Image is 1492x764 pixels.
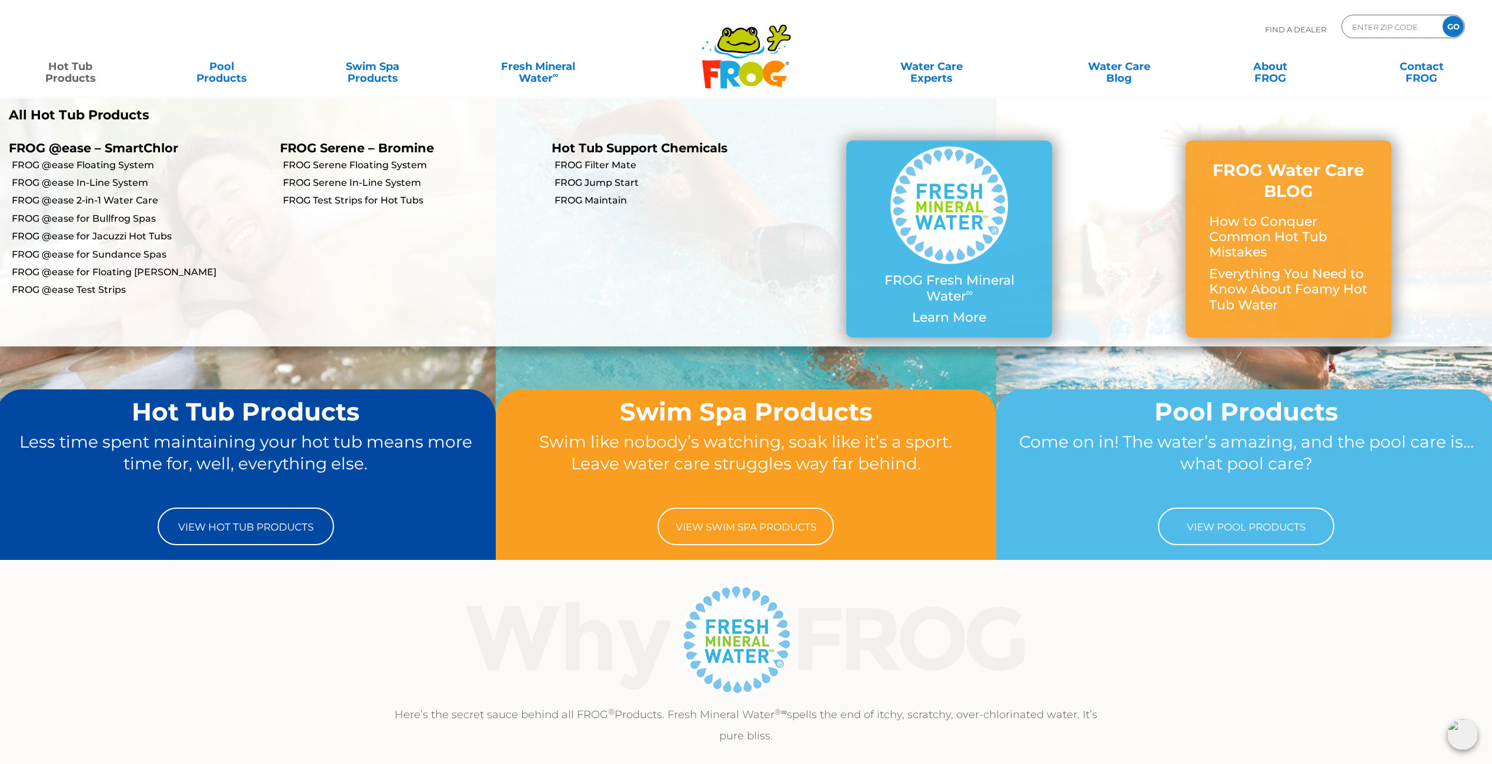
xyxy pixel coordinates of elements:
[442,580,1050,698] img: Why Frog
[1019,431,1474,496] p: Come on in! The water’s amazing, and the pool care is… what pool care?
[1209,159,1368,319] a: FROG Water Care BLOG How to Conquer Common Hot Tub Mistakes Everything You Need to Know About Foa...
[1209,266,1368,313] p: Everything You Need to Know About Foamy Hot Tub Water
[870,146,1029,331] a: FROG Fresh Mineral Water∞ Learn More
[283,194,542,207] a: FROG Test Strips for Hot Tubs
[1443,16,1464,37] input: GO
[280,141,533,155] p: FROG Serene – Bromine
[555,194,814,207] a: FROG Maintain
[314,55,432,78] a: Swim SpaProducts
[555,176,814,189] a: FROG Jump Start
[1447,719,1478,750] img: openIcon
[158,508,334,545] a: View Hot Tub Products
[518,398,974,425] h2: Swim Spa Products
[555,159,814,172] a: FROG Filter Mate
[12,212,271,225] a: FROG @ease for Bullfrog Spas
[870,310,1029,325] p: Learn More
[283,176,542,189] a: FROG Serene In-Line System
[12,283,271,296] a: FROG @ease Test Strips
[1061,55,1179,78] a: Water CareBlog
[9,141,262,155] p: FROG @ease – SmartChlor
[12,194,271,207] a: FROG @ease 2-in-1 Water Care
[1158,508,1334,545] a: View Pool Products
[1351,18,1430,35] input: Zip Code Form
[1019,398,1474,425] h2: Pool Products
[518,431,974,496] p: Swim like nobody’s watching, soak like it’s a sport. Leave water care struggles way far behind.
[12,176,271,189] a: FROG @ease In-Line System
[12,55,129,78] a: Hot TubProducts
[12,230,271,243] a: FROG @ease for Jacuzzi Hot Tubs
[1211,55,1329,78] a: AboutFROG
[1209,214,1368,261] p: How to Conquer Common Hot Tub Mistakes
[465,55,612,78] a: Fresh MineralWater∞
[18,431,474,496] p: Less time spent maintaining your hot tub means more time for, well, everything else.
[775,707,787,716] sup: ®∞
[553,70,559,79] sup: ∞
[12,266,271,279] a: FROG @ease for Floating [PERSON_NAME]
[1265,15,1326,44] p: Find A Dealer
[657,508,834,545] a: View Swim Spa Products
[966,286,973,298] sup: ∞
[385,704,1108,746] p: Here’s the secret sauce behind all FROG Products. Fresh Mineral Water spells the end of itchy, sc...
[12,248,271,261] a: FROG @ease for Sundance Spas
[18,398,474,425] h2: Hot Tub Products
[552,141,805,155] p: Hot Tub Support Chemicals
[12,159,271,172] a: FROG @ease Floating System
[163,55,281,78] a: PoolProducts
[608,707,615,716] sup: ®
[283,159,542,172] a: FROG Serene Floating System
[836,55,1027,78] a: Water CareExperts
[9,108,737,123] a: All Hot Tub Products
[870,273,1029,304] p: FROG Fresh Mineral Water
[1363,55,1480,78] a: ContactFROG
[1209,159,1368,202] h3: FROG Water Care BLOG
